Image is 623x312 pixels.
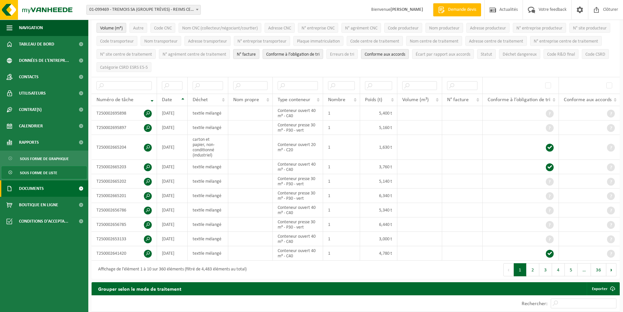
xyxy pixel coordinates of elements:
td: textile mélangé [188,160,229,174]
span: Adresse CNC [268,26,291,31]
td: 1 [323,189,360,203]
button: Écart par rapport aux accordsÉcart par rapport aux accords: Activate to sort [412,49,474,59]
span: Déchet dangereux [503,52,537,57]
td: [DATE] [157,217,188,232]
span: Code producteur [388,26,419,31]
span: Rapports [19,134,39,151]
span: Code transporteur [100,39,134,44]
span: Volume (m³) [100,26,123,31]
span: Déchet [193,97,208,102]
span: Conforme à l’obligation de tri [266,52,320,57]
span: Tableau de bord [19,36,54,52]
span: Demande devis [446,7,478,13]
td: T250002665204 [92,135,157,160]
td: Conteneur ouvert 20 m³ - C20 [273,135,323,160]
span: Utilisateurs [19,85,46,101]
button: N° agrément CNCN° agrément CNC: Activate to sort [341,23,381,33]
span: Sous forme de liste [20,167,57,179]
span: Volume (m³) [402,97,429,102]
td: 1 [323,174,360,189]
span: Conforme aux accords [365,52,405,57]
button: Adresse producteurAdresse producteur: Activate to sort [466,23,510,33]
span: Adresse centre de traitement [469,39,523,44]
a: Sous forme de liste [2,166,87,179]
button: 3 [539,263,552,276]
strong: [PERSON_NAME] [390,7,423,12]
button: Erreurs de triErreurs de tri: Activate to sort [326,49,358,59]
td: 3,760 t [360,160,397,174]
td: 1 [323,120,360,135]
label: Rechercher: [522,301,547,306]
a: Demande devis [433,3,481,16]
button: 4 [552,263,565,276]
td: [DATE] [157,160,188,174]
td: 1 [323,232,360,246]
button: Conforme aux accords : Activate to sort [361,49,409,59]
span: Numéro de tâche [96,97,133,102]
button: Code transporteurCode transporteur: Activate to sort [96,36,137,46]
span: Conditions d'accepta... [19,213,68,229]
span: Plaque immatriculation [297,39,340,44]
span: Catégorie CSRD ESRS E5-5 [100,65,148,70]
span: Nom transporteur [144,39,178,44]
td: 4,780 t [360,246,397,261]
td: [DATE] [157,106,188,120]
button: 2 [527,263,539,276]
td: textile mélangé [188,106,229,120]
td: Conteneur ouvert 40 m³ - C40 [273,232,323,246]
td: T250002653133 [92,232,157,246]
button: N° entreprise transporteurN° entreprise transporteur: Activate to sort [234,36,290,46]
button: N° site producteurN° site producteur : Activate to sort [569,23,610,33]
td: T250002665202 [92,174,157,189]
td: 6,440 t [360,217,397,232]
span: Boutique en ligne [19,197,58,213]
span: Statut [481,52,492,57]
td: [DATE] [157,232,188,246]
button: Nom CNC (collecteur/négociant/courtier)Nom CNC (collecteur/négociant/courtier): Activate to sort [179,23,261,33]
button: 1 [514,263,527,276]
td: 1 [323,106,360,120]
button: Code producteurCode producteur: Activate to sort [384,23,422,33]
td: Conteneur presse 30 m³ - P30 - vert [273,120,323,135]
span: Données de l'entrepr... [19,52,69,69]
button: Code R&D finalCode R&amp;D final: Activate to sort [544,49,579,59]
span: Calendrier [19,118,43,134]
span: Nombre [328,97,345,102]
td: [DATE] [157,203,188,217]
button: Conforme à l’obligation de tri : Activate to sort [263,49,323,59]
span: Contrat(s) [19,101,42,118]
a: Exporter [587,282,619,295]
td: T250002665201 [92,189,157,203]
button: N° entreprise centre de traitementN° entreprise centre de traitement: Activate to sort [530,36,602,46]
button: 5 [565,263,578,276]
button: Code CSRDCode CSRD: Activate to sort [582,49,609,59]
span: Nom centre de traitement [410,39,459,44]
span: 01-099469 - TREMOIS SA (GROUPE TRÈVES) - REIMS CEDEX 2 [87,5,200,14]
td: [DATE] [157,246,188,261]
span: N° entreprise centre de traitement [534,39,598,44]
span: Conforme aux accords [564,97,612,102]
span: … [578,263,591,276]
td: T250002656786 [92,203,157,217]
td: 1 [323,160,360,174]
td: textile mélangé [188,174,229,189]
div: Affichage de l'élément 1 à 10 sur 360 éléments (filtré de 4,483 éléments au total) [95,264,247,276]
span: N° site centre de traitement [100,52,152,57]
button: N° site centre de traitementN° site centre de traitement: Activate to sort [96,49,156,59]
td: 1 [323,135,360,160]
span: Sous forme de graphique [20,153,69,165]
td: textile mélangé [188,232,229,246]
span: Contacts [19,69,39,85]
button: N° entreprise CNCN° entreprise CNC: Activate to sort [298,23,338,33]
td: textile mélangé [188,189,229,203]
button: Catégorie CSRD ESRS E5-5Catégorie CSRD ESRS E5-5: Activate to sort [96,62,151,72]
td: carton et papier, non-conditionné (industriel) [188,135,229,160]
span: Écart par rapport aux accords [416,52,470,57]
td: Conteneur presse 30 m³ - P30 - vert [273,189,323,203]
span: N° agrément centre de traitement [163,52,226,57]
span: Conforme à l’obligation de tri [488,97,550,102]
span: Code CNC [154,26,172,31]
span: Nom producteur [429,26,459,31]
span: Code R&D final [547,52,575,57]
button: AutreAutre: Activate to sort [130,23,147,33]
